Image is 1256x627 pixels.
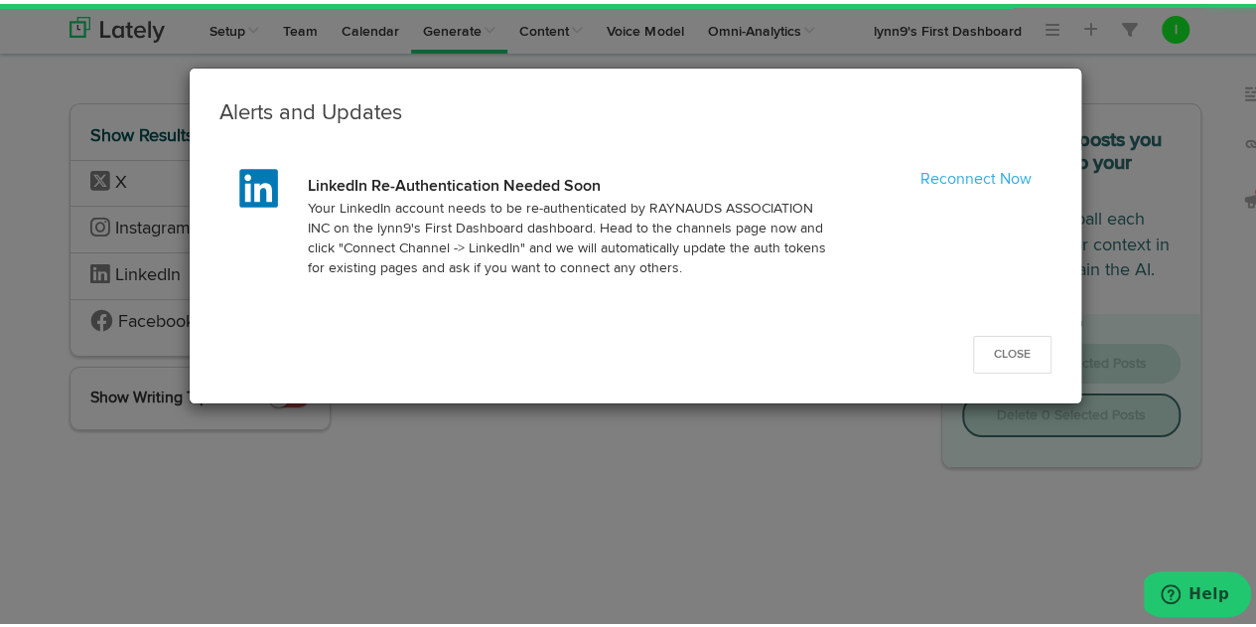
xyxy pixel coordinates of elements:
[1144,567,1251,617] iframe: Opens a widget where you can find more information
[239,165,278,204] img: linkedin.svg
[308,195,826,274] p: Your LinkedIn account needs to be re-authenticated by RAYNAUDS ASSOCIATION INC on the lynn9's Fir...
[973,332,1051,370] button: Close
[308,175,826,191] h4: LinkedIn Re-Authentication Needed Soon
[920,168,1032,184] a: Reconnect Now
[219,94,1051,125] h3: Alerts and Updates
